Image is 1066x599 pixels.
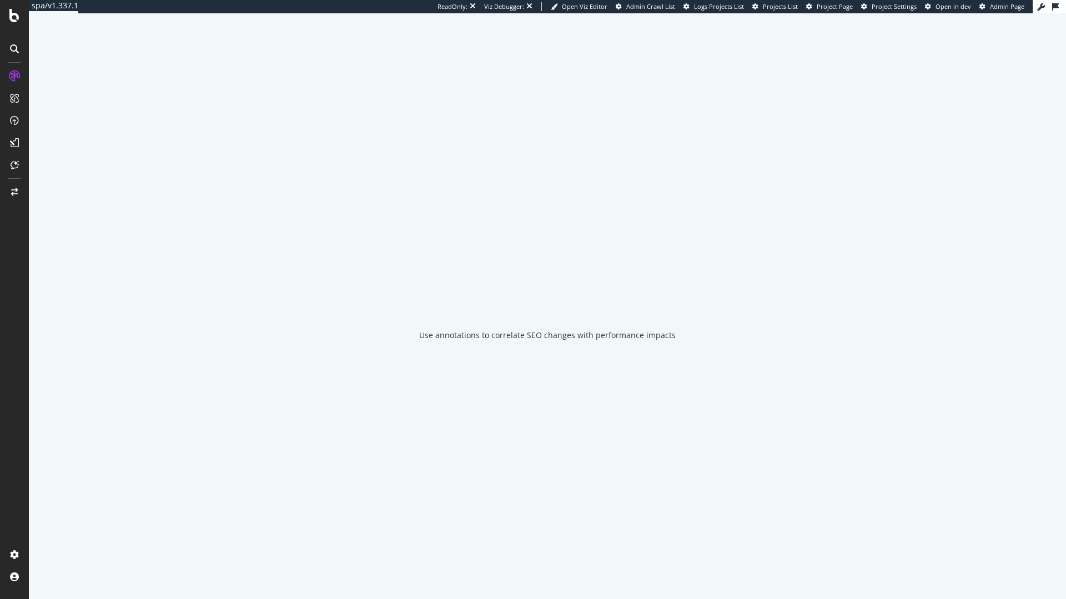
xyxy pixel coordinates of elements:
a: Admin Page [979,2,1024,11]
a: Projects List [752,2,798,11]
div: ReadOnly: [438,2,467,11]
span: Project Settings [872,2,917,11]
span: Admin Page [990,2,1024,11]
div: Viz Debugger: [484,2,524,11]
span: Projects List [763,2,798,11]
div: Use annotations to correlate SEO changes with performance impacts [419,330,676,341]
a: Open in dev [925,2,971,11]
a: Open Viz Editor [551,2,607,11]
span: Logs Projects List [694,2,744,11]
a: Logs Projects List [683,2,744,11]
span: Admin Crawl List [626,2,675,11]
a: Project Settings [861,2,917,11]
a: Project Page [806,2,853,11]
span: Open Viz Editor [562,2,607,11]
a: Admin Crawl List [616,2,675,11]
span: Project Page [817,2,853,11]
span: Open in dev [936,2,971,11]
div: animation [507,272,587,312]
